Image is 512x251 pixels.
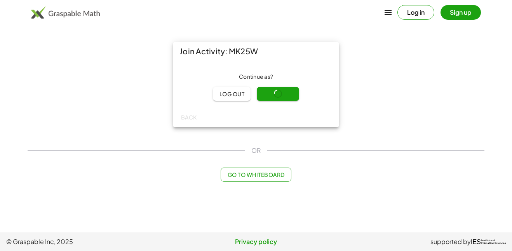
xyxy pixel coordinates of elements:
button: Log out [213,87,251,101]
span: © Graspable Inc, 2025 [6,237,173,246]
div: Join Activity: MK25W [173,42,339,61]
span: Log out [219,90,244,97]
a: IESInstitute ofEducation Sciences [471,237,506,246]
span: Go to Whiteboard [227,171,284,178]
button: Go to Whiteboard [221,168,291,182]
div: Continue as ? [179,73,333,81]
span: IES [471,238,481,246]
span: OR [251,146,261,155]
span: Institute of Education Sciences [481,239,506,245]
button: Sign up [441,5,481,20]
button: Log in [397,5,434,20]
a: Privacy policy [173,237,340,246]
span: supported by [430,237,471,246]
